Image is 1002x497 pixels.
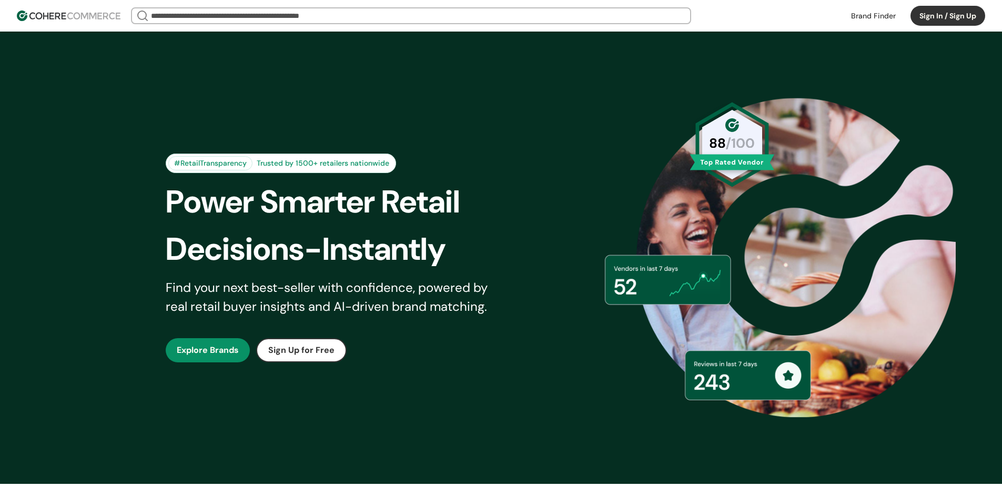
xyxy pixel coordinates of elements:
button: Sign Up for Free [256,338,347,362]
div: Decisions-Instantly [166,226,519,273]
div: Power Smarter Retail [166,178,519,226]
button: Explore Brands [166,338,250,362]
img: Cohere Logo [17,11,120,21]
div: #RetailTransparency [168,156,252,170]
div: Find your next best-seller with confidence, powered by real retail buyer insights and AI-driven b... [166,278,501,316]
div: Trusted by 1500+ retailers nationwide [252,158,393,169]
button: Sign In / Sign Up [910,6,985,26]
